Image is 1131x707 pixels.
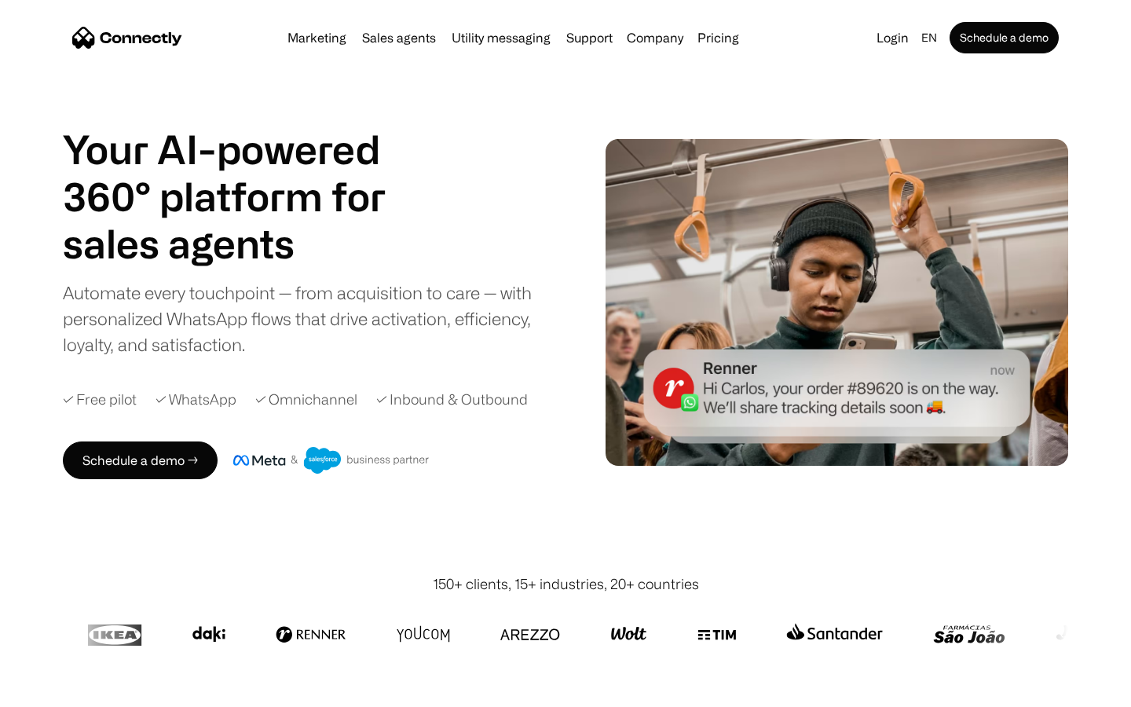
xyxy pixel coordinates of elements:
[356,31,442,44] a: Sales agents
[445,31,557,44] a: Utility messaging
[870,27,915,49] a: Login
[16,678,94,702] aside: Language selected: English
[691,31,745,44] a: Pricing
[156,389,236,410] div: ✓ WhatsApp
[281,31,353,44] a: Marketing
[433,573,699,595] div: 150+ clients, 15+ industries, 20+ countries
[63,126,424,220] h1: Your AI-powered 360° platform for
[63,280,558,357] div: Automate every touchpoint — from acquisition to care — with personalized WhatsApp flows that driv...
[627,27,683,49] div: Company
[921,27,937,49] div: en
[63,389,137,410] div: ✓ Free pilot
[31,680,94,702] ul: Language list
[950,22,1059,53] a: Schedule a demo
[233,447,430,474] img: Meta and Salesforce business partner badge.
[376,389,528,410] div: ✓ Inbound & Outbound
[63,220,424,267] h1: sales agents
[63,441,218,479] a: Schedule a demo →
[255,389,357,410] div: ✓ Omnichannel
[560,31,619,44] a: Support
